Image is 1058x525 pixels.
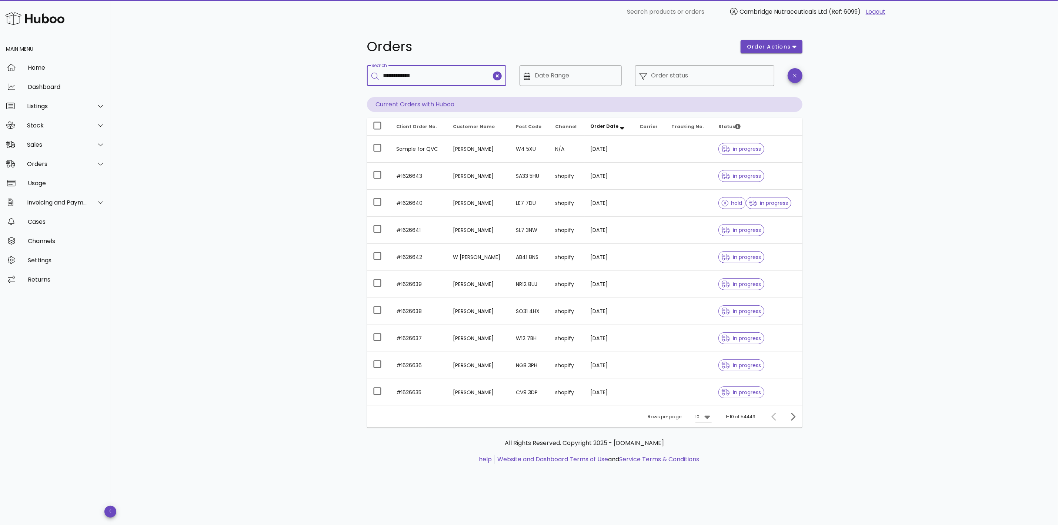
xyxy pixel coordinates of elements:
div: Listings [27,103,87,110]
span: Cambridge Nutraceuticals Ltd [740,7,827,16]
span: Post Code [516,123,541,130]
td: Sample for QVC [391,136,447,163]
span: (Ref: 6099) [829,7,861,16]
td: #1626637 [391,325,447,352]
td: [DATE] [585,271,634,298]
div: Orders [27,160,87,167]
th: Tracking No. [665,118,712,136]
th: Channel [549,118,584,136]
td: [DATE] [585,136,634,163]
td: shopify [549,298,584,325]
td: [PERSON_NAME] [447,217,510,244]
th: Carrier [634,118,666,136]
td: W4 5XU [510,136,550,163]
td: SA33 5HU [510,163,550,190]
td: [PERSON_NAME] [447,352,510,379]
a: Service Terms & Conditions [619,455,699,463]
span: Customer Name [453,123,495,130]
td: #1626636 [391,352,447,379]
a: Website and Dashboard Terms of Use [497,455,608,463]
div: Settings [28,257,105,264]
span: Tracking No. [671,123,704,130]
td: #1626643 [391,163,447,190]
span: Carrier [640,123,658,130]
td: #1626642 [391,244,447,271]
span: Channel [555,123,577,130]
li: and [495,455,699,464]
td: [PERSON_NAME] [447,136,510,163]
p: All Rights Reserved. Copyright 2025 - [DOMAIN_NAME] [373,439,797,448]
div: Sales [27,141,87,148]
td: shopify [549,379,584,406]
td: [DATE] [585,163,634,190]
td: [DATE] [585,352,634,379]
div: Home [28,64,105,71]
span: in progress [722,390,761,395]
td: shopify [549,352,584,379]
td: [PERSON_NAME] [447,379,510,406]
td: AB41 8NS [510,244,550,271]
td: [PERSON_NAME] [447,325,510,352]
th: Order Date: Sorted descending. Activate to remove sorting. [585,118,634,136]
td: shopify [549,163,584,190]
td: [PERSON_NAME] [447,298,510,325]
a: help [479,455,492,463]
td: SL7 3NW [510,217,550,244]
span: Client Order No. [397,123,437,130]
td: [DATE] [585,298,634,325]
td: NG8 3PH [510,352,550,379]
td: SO31 4HX [510,298,550,325]
td: CV9 3DP [510,379,550,406]
td: LE7 7DU [510,190,550,217]
div: Invoicing and Payments [27,199,87,206]
td: W [PERSON_NAME] [447,244,510,271]
span: in progress [722,282,761,287]
div: Returns [28,276,105,283]
button: clear icon [493,72,502,80]
span: Status [718,123,741,130]
button: order actions [741,40,802,53]
span: in progress [722,363,761,368]
div: 10Rows per page: [695,411,712,423]
span: in progress [722,309,761,314]
span: Order Date [591,123,619,129]
div: Stock [27,122,87,129]
td: [PERSON_NAME] [447,271,510,298]
td: shopify [549,244,584,271]
td: [DATE] [585,244,634,271]
td: #1626641 [391,217,447,244]
div: 10 [695,413,700,420]
div: Channels [28,237,105,245]
span: in progress [722,336,761,341]
span: order actions [747,43,791,51]
td: [DATE] [585,379,634,406]
td: shopify [549,271,584,298]
h1: Orders [367,40,732,53]
label: Search [371,63,387,69]
th: Customer Name [447,118,510,136]
td: #1626635 [391,379,447,406]
th: Post Code [510,118,550,136]
td: [PERSON_NAME] [447,163,510,190]
span: in progress [749,200,788,206]
img: Huboo Logo [5,10,64,26]
td: W12 7BH [510,325,550,352]
button: Next page [786,410,800,423]
th: Client Order No. [391,118,447,136]
td: [DATE] [585,190,634,217]
td: #1626638 [391,298,447,325]
td: N/A [549,136,584,163]
div: Usage [28,180,105,187]
td: [PERSON_NAME] [447,190,510,217]
td: shopify [549,217,584,244]
span: in progress [722,227,761,233]
td: shopify [549,190,584,217]
td: [DATE] [585,217,634,244]
th: Status [712,118,802,136]
div: 1-10 of 54449 [726,413,756,420]
a: Logout [866,7,885,16]
td: #1626639 [391,271,447,298]
span: in progress [722,173,761,179]
div: Cases [28,218,105,225]
div: Rows per page: [648,406,712,428]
